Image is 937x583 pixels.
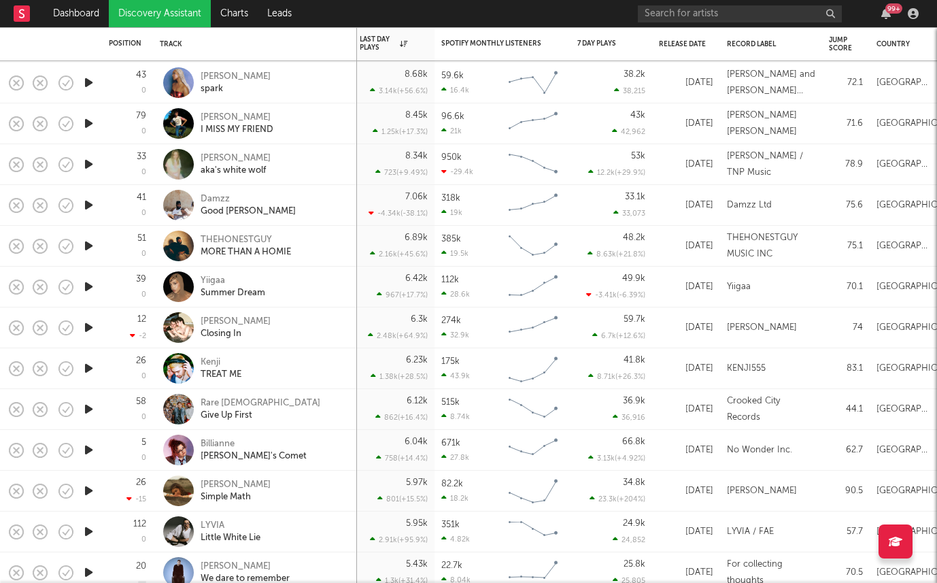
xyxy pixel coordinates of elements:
[141,128,146,135] div: 0
[136,71,146,80] div: 43
[136,562,146,571] div: 20
[133,520,146,529] div: 112
[136,112,146,120] div: 79
[876,156,931,173] div: [GEOGRAPHIC_DATA]
[727,40,808,48] div: Record Label
[876,40,924,48] div: Country
[405,111,428,120] div: 8.45k
[441,112,464,121] div: 96.6k
[141,454,146,462] div: 0
[370,86,428,95] div: 3.14k ( +56.6 % )
[727,148,815,181] div: [PERSON_NAME] / TNP Music
[201,316,271,340] a: [PERSON_NAME]Closing In
[201,397,320,422] a: Rare [DEMOGRAPHIC_DATA]Give Up First
[876,238,931,254] div: [GEOGRAPHIC_DATA]
[577,39,625,48] div: 7 Day Plays
[441,276,459,284] div: 112k
[829,483,863,499] div: 90.5
[876,442,931,459] div: [GEOGRAPHIC_DATA]
[876,401,931,418] div: [GEOGRAPHIC_DATA]
[130,331,146,340] div: -2
[411,315,428,324] div: 6.3k
[201,287,265,299] div: Summer Dream
[201,438,307,450] div: Billianne
[613,535,645,544] div: 24,852
[441,453,469,462] div: 27.8k
[612,127,645,136] div: 42,962
[141,169,146,176] div: 0
[829,238,863,254] div: 75.1
[201,520,260,544] a: LYVIALittle White Lie
[727,320,797,336] div: [PERSON_NAME]
[502,107,564,141] svg: Chart title
[201,410,320,422] div: Give Up First
[829,524,863,540] div: 57.7
[502,352,564,386] svg: Chart title
[614,86,645,95] div: 38,215
[622,437,645,446] div: 66.8k
[441,127,462,135] div: 21k
[441,39,543,48] div: Spotify Monthly Listeners
[201,316,271,328] div: [PERSON_NAME]
[502,270,564,304] svg: Chart title
[201,479,271,491] div: [PERSON_NAME]
[441,331,469,339] div: 32.9k
[371,372,428,381] div: 1.38k ( +28.5 % )
[727,524,774,540] div: LYVIA / FAE
[659,524,713,540] div: [DATE]
[441,249,469,258] div: 19.5k
[201,152,271,165] div: [PERSON_NAME]
[160,40,343,48] div: Track
[201,234,291,259] a: THEHONESTGUYMORE THAN A HOMIE
[201,152,271,177] a: [PERSON_NAME]aka's white wolf
[727,483,797,499] div: [PERSON_NAME]
[624,315,645,324] div: 59.7k
[623,233,645,242] div: 48.2k
[141,536,146,544] div: 0
[373,127,428,136] div: 1.25k ( +17.3 % )
[137,193,146,202] div: 41
[377,495,428,503] div: 801 ( +15.5 % )
[502,474,564,508] svg: Chart title
[659,40,706,48] div: Release Date
[201,356,241,381] a: KenjiTREAT ME
[201,71,271,95] a: [PERSON_NAME]spark
[441,316,461,325] div: 274k
[136,275,146,284] div: 39
[201,275,265,299] a: YiigaaSummer Dream
[590,495,645,503] div: 23.3k ( +204 % )
[406,560,428,569] div: 5.43k
[405,70,428,79] div: 8.68k
[126,495,146,503] div: -15
[201,71,271,83] div: [PERSON_NAME]
[368,331,428,340] div: 2.48k ( +64.9 % )
[625,193,645,201] div: 33.1k
[201,397,320,410] div: Rare [DEMOGRAPHIC_DATA]
[201,520,260,532] div: LYVIA
[876,75,931,91] div: [GEOGRAPHIC_DATA]
[623,519,645,528] div: 24.9k
[659,279,713,295] div: [DATE]
[201,234,291,246] div: THEHONESTGUY
[201,561,290,573] div: [PERSON_NAME]
[623,478,645,487] div: 34.8k
[624,356,645,365] div: 41.8k
[829,442,863,459] div: 62.7
[441,398,460,407] div: 515k
[881,8,891,19] button: 99+
[638,5,842,22] input: Search for artists
[613,209,645,218] div: 33,073
[201,491,271,503] div: Simple Math
[201,193,296,218] a: DamzzGood [PERSON_NAME]
[631,152,645,161] div: 53k
[441,235,461,244] div: 385k
[659,320,713,336] div: [DATE]
[502,433,564,467] svg: Chart title
[441,561,462,570] div: 22.7k
[201,112,273,136] a: [PERSON_NAME]I MISS MY FRIEND
[201,205,296,218] div: Good [PERSON_NAME]
[201,356,241,369] div: Kenji
[141,438,146,447] div: 5
[659,565,713,581] div: [DATE]
[201,450,307,463] div: [PERSON_NAME]'s Comet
